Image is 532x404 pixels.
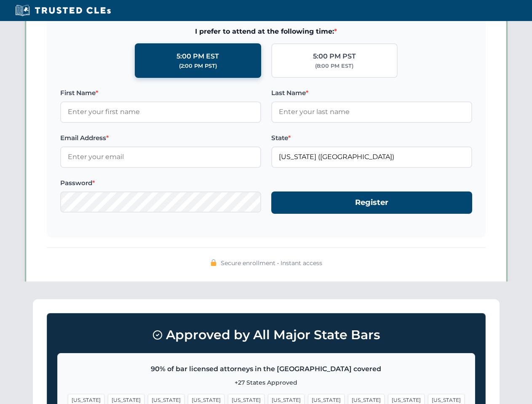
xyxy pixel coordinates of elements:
[60,26,472,37] span: I prefer to attend at the following time:
[60,88,261,98] label: First Name
[271,191,472,214] button: Register
[60,178,261,188] label: Password
[60,133,261,143] label: Email Address
[60,146,261,167] input: Enter your email
[68,364,465,375] p: 90% of bar licensed attorneys in the [GEOGRAPHIC_DATA] covered
[176,51,219,62] div: 5:00 PM EST
[57,324,475,346] h3: Approved by All Major State Bars
[210,259,217,266] img: 🔒
[271,88,472,98] label: Last Name
[271,146,472,167] input: Florida (FL)
[271,133,472,143] label: State
[315,62,353,70] div: (8:00 PM EST)
[68,378,465,387] p: +27 States Approved
[179,62,217,70] div: (2:00 PM PST)
[221,258,322,268] span: Secure enrollment • Instant access
[60,101,261,122] input: Enter your first name
[13,4,113,17] img: Trusted CLEs
[313,51,356,62] div: 5:00 PM PST
[271,101,472,122] input: Enter your last name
